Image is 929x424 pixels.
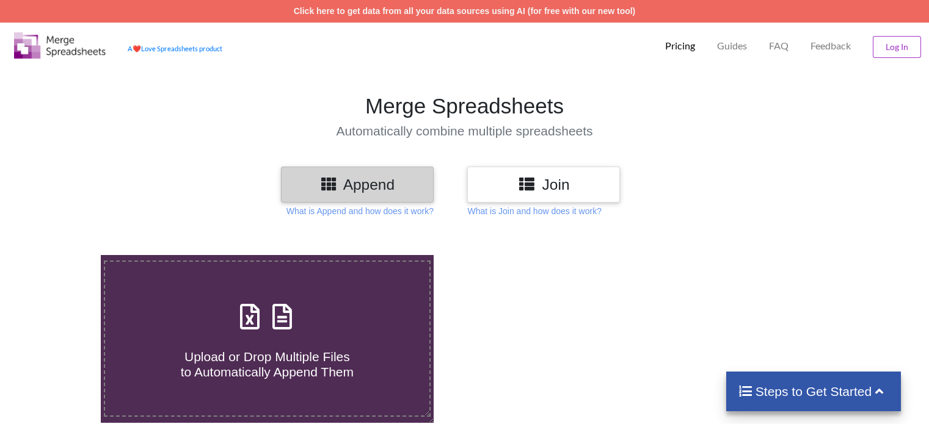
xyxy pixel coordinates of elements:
a: Click here to get data from all your data sources using AI (for free with our new tool) [294,6,636,16]
a: AheartLove Spreadsheets product [128,45,222,52]
span: heart [133,45,141,52]
img: Logo.png [14,32,106,59]
p: FAQ [769,40,789,52]
p: What is Append and how does it work? [286,205,434,217]
h3: Append [290,176,424,193]
h3: Join [476,176,611,193]
h4: Steps to Get Started [738,384,889,399]
p: Guides [717,40,747,52]
p: Pricing [665,40,695,52]
span: Upload or Drop Multiple Files to Automatically Append Them [181,350,354,379]
p: What is Join and how does it work? [467,205,601,217]
button: Log In [873,36,921,58]
span: Feedback [811,41,851,51]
